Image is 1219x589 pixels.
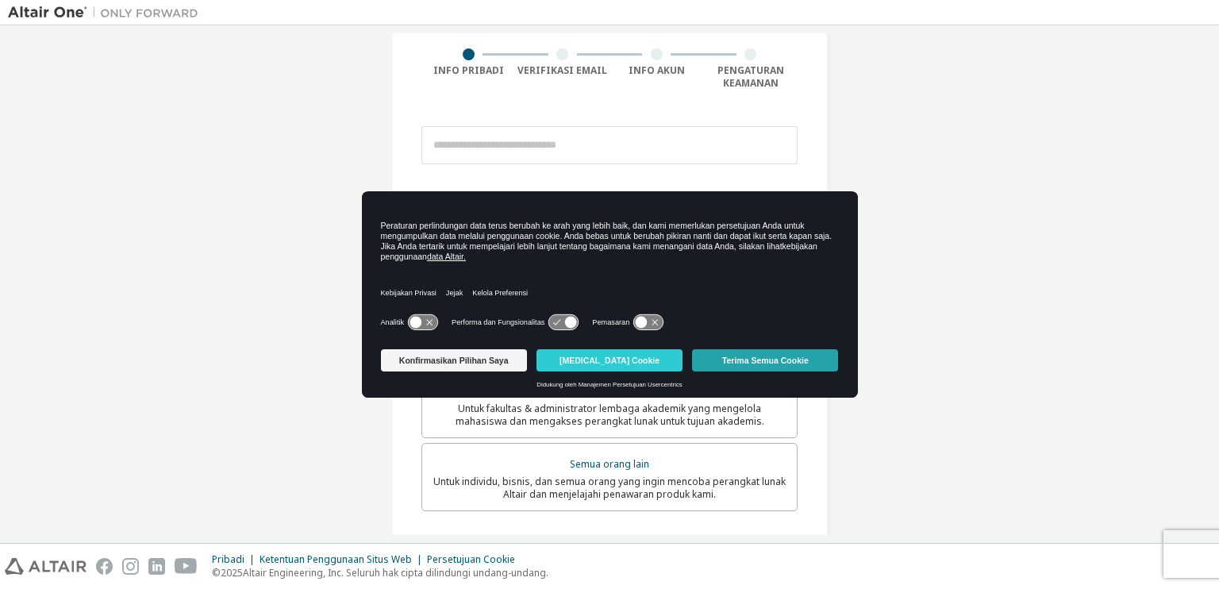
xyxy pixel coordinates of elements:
font: Untuk fakultas & administrator lembaga akademik yang mengelola mahasiswa dan mengakses perangkat ... [456,402,764,428]
font: Pengaturan Keamanan [717,64,784,90]
font: Ketentuan Penggunaan Situs Web [260,552,412,566]
img: instagram.svg [122,558,139,575]
img: youtube.svg [175,558,198,575]
font: Verifikasi Email [517,64,607,77]
font: Info Akun [629,64,685,77]
font: Persetujuan Cookie [427,552,515,566]
font: 2025 [221,566,243,579]
font: Pribadi [212,552,244,566]
font: Fakultas [591,385,629,398]
font: Altair Engineering, Inc. Seluruh hak cipta dilindungi undang-undang. [243,566,548,579]
font: Untuk individu, bisnis, dan semua orang yang ingin mencoba perangkat lunak Altair dan menjelajahi... [433,475,786,501]
img: linkedin.svg [148,558,165,575]
img: altair_logo.svg [5,558,87,575]
font: Semua orang lain [570,457,649,471]
img: Altair Satu [8,5,206,21]
font: © [212,566,221,579]
img: facebook.svg [96,558,113,575]
font: Info Pribadi [433,64,504,77]
font: Jenis Akun [745,189,798,202]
